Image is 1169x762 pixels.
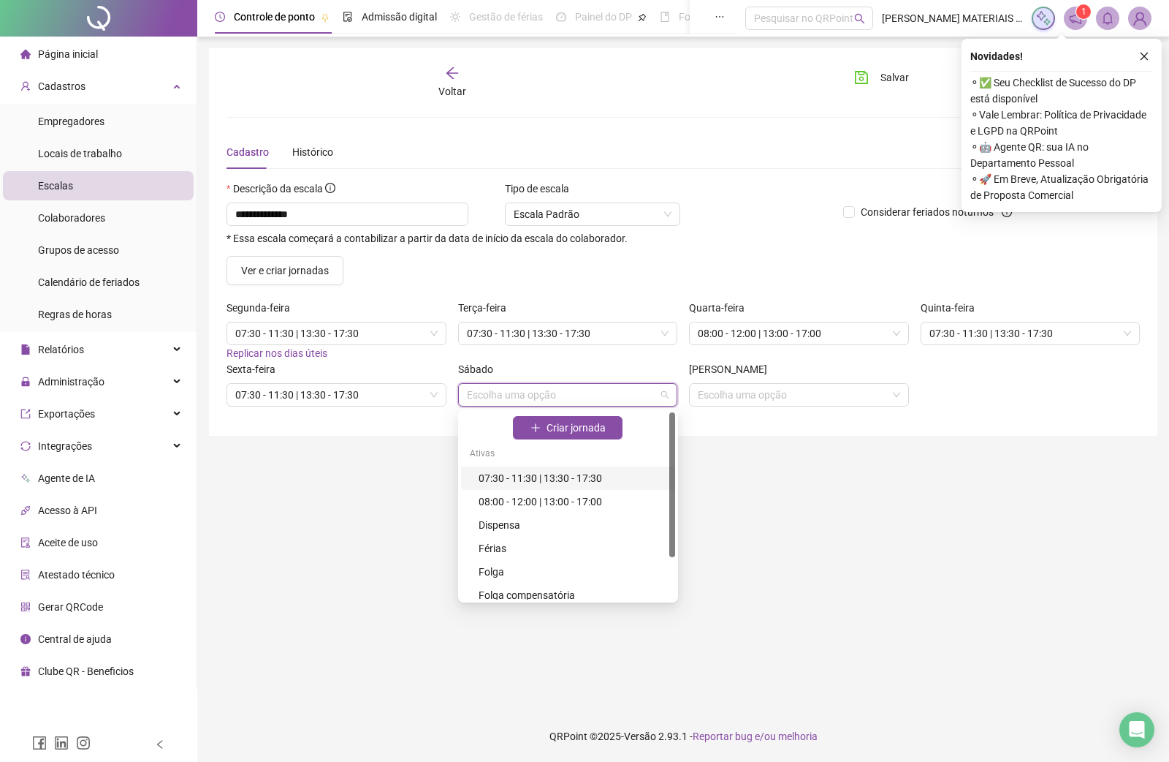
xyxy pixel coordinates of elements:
span: info-circle [325,183,335,193]
span: save [854,70,869,85]
button: Criar jornada [513,416,622,440]
span: Descrição da escala [233,183,323,195]
span: search [854,13,865,24]
div: Folga compensatória [479,587,666,603]
span: close [1139,51,1149,61]
span: Voltar [438,86,466,97]
footer: QRPoint © 2025 - 2.93.1 - [197,711,1169,762]
span: Relatórios [38,344,84,355]
span: ⚬ Vale Lembrar: Política de Privacidade e LGPD na QRPoint [970,107,1153,139]
div: Open Intercom Messenger [1119,712,1154,747]
div: Histórico [292,144,333,160]
span: file [20,344,31,355]
span: Escala Padrão [514,203,671,225]
label: Domingo [689,361,777,377]
span: [PERSON_NAME] MATERIAIS PARA CONSTRUCAO LTDA [882,10,1023,26]
span: 1 [1081,7,1086,17]
span: Clube QR - Beneficios [38,665,134,677]
span: Controle de ponto [234,11,315,23]
span: file-done [343,12,353,22]
span: Grupos de acesso [38,244,119,256]
label: Sexta-feira [226,361,285,377]
span: Agente de IA [38,472,95,484]
span: Acesso à API [38,505,97,516]
span: Painel do DP [575,11,632,23]
span: Escalas [38,180,73,192]
label: Sábado [458,361,503,377]
span: Página inicial [38,48,98,60]
span: 07:30 - 11:30 | 13:30 - 17:30 [235,384,438,406]
span: instagram [76,736,91,750]
img: sparkle-icon.fc2bf0ac1784a2077858766a79e2daf3.svg [1035,10,1051,26]
span: Reportar bug e/ou melhoria [693,731,818,742]
span: clock-circle [215,12,225,22]
span: user-add [20,81,31,91]
label: Tipo de escala [505,181,579,197]
span: Calendário de feriados [38,276,140,288]
span: audit [20,537,31,548]
span: Gestão de férias [469,11,543,23]
div: 07:30 - 11:30 | 13:30 - 17:30 [479,470,666,486]
span: Ver e criar jornadas [241,263,329,279]
span: plus [530,423,541,433]
span: bell [1101,12,1114,25]
img: 95293 [1129,7,1151,29]
label: Quinta-feira [921,300,984,316]
span: Gerar QRCode [38,601,103,613]
span: gift [20,666,31,676]
span: 07:30 - 11:30 | 13:30 - 17:30 [929,322,1132,344]
span: * Essa escala começará a contabilizar a partir da data de início da escala do colaborador. [226,233,628,244]
span: notification [1069,12,1082,25]
div: Ativas [461,443,675,467]
span: Atestado técnico [38,569,115,581]
span: Cadastros [38,80,85,92]
span: export [20,409,31,419]
span: pushpin [321,13,330,22]
span: Versão [624,731,656,742]
span: Exportações [38,408,95,420]
span: Novidades ! [970,48,1023,64]
span: ⚬ ✅ Seu Checklist de Sucesso do DP está disponível [970,75,1153,107]
span: home [20,49,31,59]
span: Locais de trabalho [38,148,122,159]
span: arrow-left [445,66,460,80]
span: sync [20,441,31,451]
span: sun [450,12,460,22]
button: Salvar [843,66,920,89]
div: 08:00 - 12:00 | 13:00 - 17:00 [479,494,666,510]
span: Administração [38,376,104,388]
span: api [20,505,31,516]
span: Colaboradores [38,212,105,224]
span: Considerar feriados noturnos [855,204,999,220]
label: Terça-feira [458,300,516,316]
div: Folga [479,564,666,580]
span: book [660,12,670,22]
span: 07:30 - 11:30 | 13:30 - 17:30 [467,322,669,344]
span: Admissão digital [362,11,437,23]
span: solution [20,570,31,580]
span: info-circle [20,634,31,644]
span: facebook [32,736,47,750]
span: qrcode [20,602,31,612]
span: dashboard [556,12,566,22]
label: Segunda-feira [226,300,300,316]
span: ellipsis [715,12,725,22]
button: Ver e criar jornadas [226,256,343,285]
span: 07:30 - 11:30 | 13:30 - 17:30 [235,322,438,344]
span: left [155,739,165,750]
sup: 1 [1076,4,1091,19]
span: linkedin [54,736,69,750]
span: Central de ajuda [38,633,112,645]
label: Quarta-feira [689,300,754,316]
span: Empregadores [38,116,104,127]
span: Regras de horas [38,309,112,320]
span: Salvar [880,69,909,86]
span: Replicar nos dias úteis [226,347,327,359]
span: pushpin [638,13,647,22]
span: ⚬ 🤖 Agente QR: sua IA no Departamento Pessoal [970,139,1153,171]
span: Integrações [38,440,92,452]
span: Criar jornada [547,420,606,436]
span: Folha de pagamento [679,11,772,23]
span: ⚬ 🚀 Em Breve, Atualização Obrigatória de Proposta Comercial [970,171,1153,203]
div: Dispensa [479,517,666,533]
